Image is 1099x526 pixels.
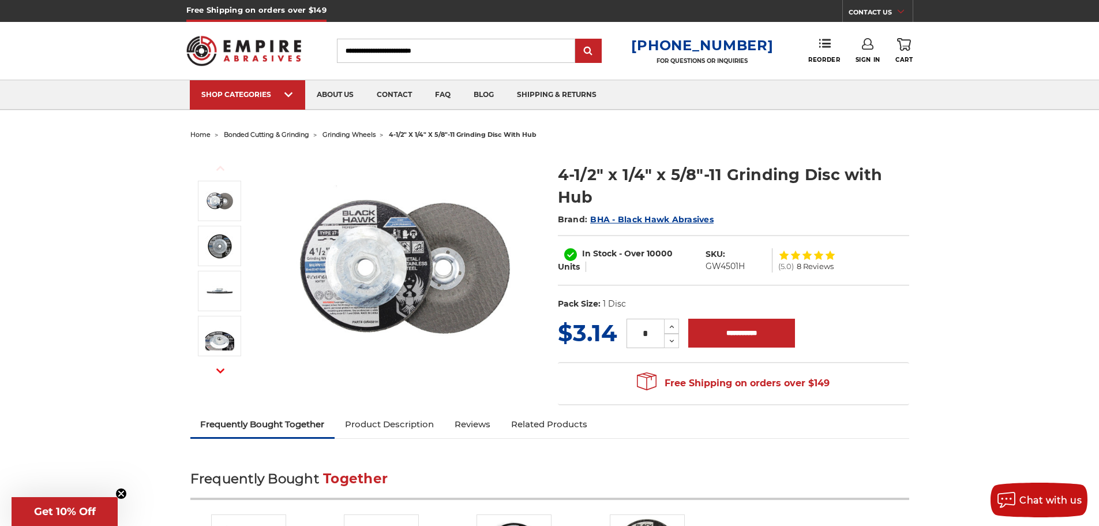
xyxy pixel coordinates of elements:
a: bonded cutting & grinding [224,130,309,139]
a: Frequently Bought Together [190,412,335,437]
dd: 1 Disc [603,298,626,310]
span: Sign In [856,56,880,64]
span: In Stock [582,248,617,259]
button: Close teaser [115,488,127,499]
a: shipping & returns [505,80,608,110]
a: CONTACT US [849,6,913,22]
a: BHA - Black Hawk Abrasives [590,214,714,225]
span: Free Shipping on orders over $149 [637,372,830,395]
img: 4-1/2" x 1/4" x 5/8"-11 Grinding Disc with Hub [205,232,234,260]
a: Product Description [335,412,444,437]
img: BHA 4.5 Inch Grinding Wheel with 5/8 inch hub [205,186,234,215]
a: faq [423,80,462,110]
span: Chat with us [1019,495,1082,506]
span: Brand: [558,214,588,225]
a: about us [305,80,365,110]
a: home [190,130,211,139]
span: 4-1/2" x 1/4" x 5/8"-11 grinding disc with hub [389,130,537,139]
span: Get 10% Off [34,505,96,518]
div: Get 10% OffClose teaser [12,497,118,526]
dt: SKU: [706,248,725,260]
dd: GW4501H [706,260,745,273]
a: blog [462,80,505,110]
dt: Pack Size: [558,298,601,310]
input: Submit [577,40,600,63]
span: (5.0) [778,263,794,270]
a: Related Products [501,412,598,437]
a: [PHONE_NUMBER] [631,37,773,54]
img: 1/4 inch thick hubbed grinding wheel [205,277,234,305]
a: Reorder [808,38,840,63]
span: Units [558,262,580,272]
a: Reviews [444,412,501,437]
img: Empire Abrasives [186,28,302,73]
a: Cart [895,38,913,64]
img: 4-1/2 inch hub grinding discs [205,322,234,350]
span: Frequently Bought [190,471,319,487]
a: grinding wheels [322,130,376,139]
span: $3.14 [558,319,617,347]
h1: 4-1/2" x 1/4" x 5/8"-11 Grinding Disc with Hub [558,163,909,208]
span: Together [323,471,388,487]
button: Next [207,359,234,383]
div: SHOP CATEGORIES [201,90,294,99]
img: BHA 4.5 Inch Grinding Wheel with 5/8 inch hub [289,151,520,382]
p: FOR QUESTIONS OR INQUIRIES [631,57,773,65]
span: 8 Reviews [797,263,834,270]
button: Previous [207,156,234,181]
a: contact [365,80,423,110]
button: Chat with us [991,483,1087,517]
span: 10000 [647,248,673,259]
span: Reorder [808,56,840,64]
span: Cart [895,56,913,64]
span: - Over [619,248,644,259]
